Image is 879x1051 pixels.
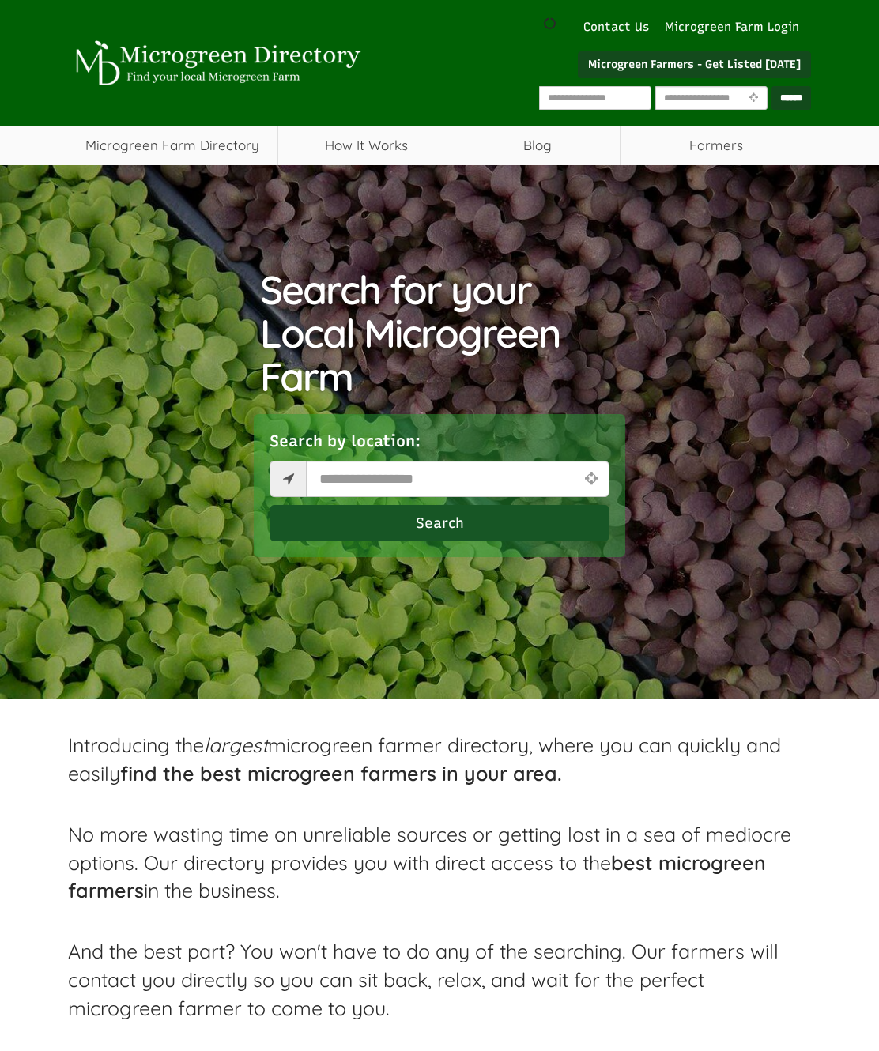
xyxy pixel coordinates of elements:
[260,268,620,398] h1: Search for your Local Microgreen Farm
[665,19,807,36] a: Microgreen Farm Login
[68,733,781,785] span: Introducing the microgreen farmer directory, where you can quickly and easily
[68,126,277,165] a: Microgreen Farm Directory
[278,126,455,165] a: How It Works
[270,505,609,541] button: Search
[621,126,811,165] span: Farmers
[575,19,657,36] a: Contact Us
[455,126,621,165] a: Blog
[204,733,268,757] em: largest
[581,471,602,486] i: Use Current Location
[68,939,779,1019] span: And the best part? You won't have to do any of the searching. Our farmers will contact you direct...
[68,40,364,86] img: Microgreen Directory
[745,93,762,104] i: Use Current Location
[68,822,791,902] span: No more wasting time on unreliable sources or getting lost in a sea of mediocre options. Our dire...
[578,51,811,78] a: Microgreen Farmers - Get Listed [DATE]
[270,430,421,453] label: Search by location:
[120,761,562,785] strong: find the best microgreen farmers in your area.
